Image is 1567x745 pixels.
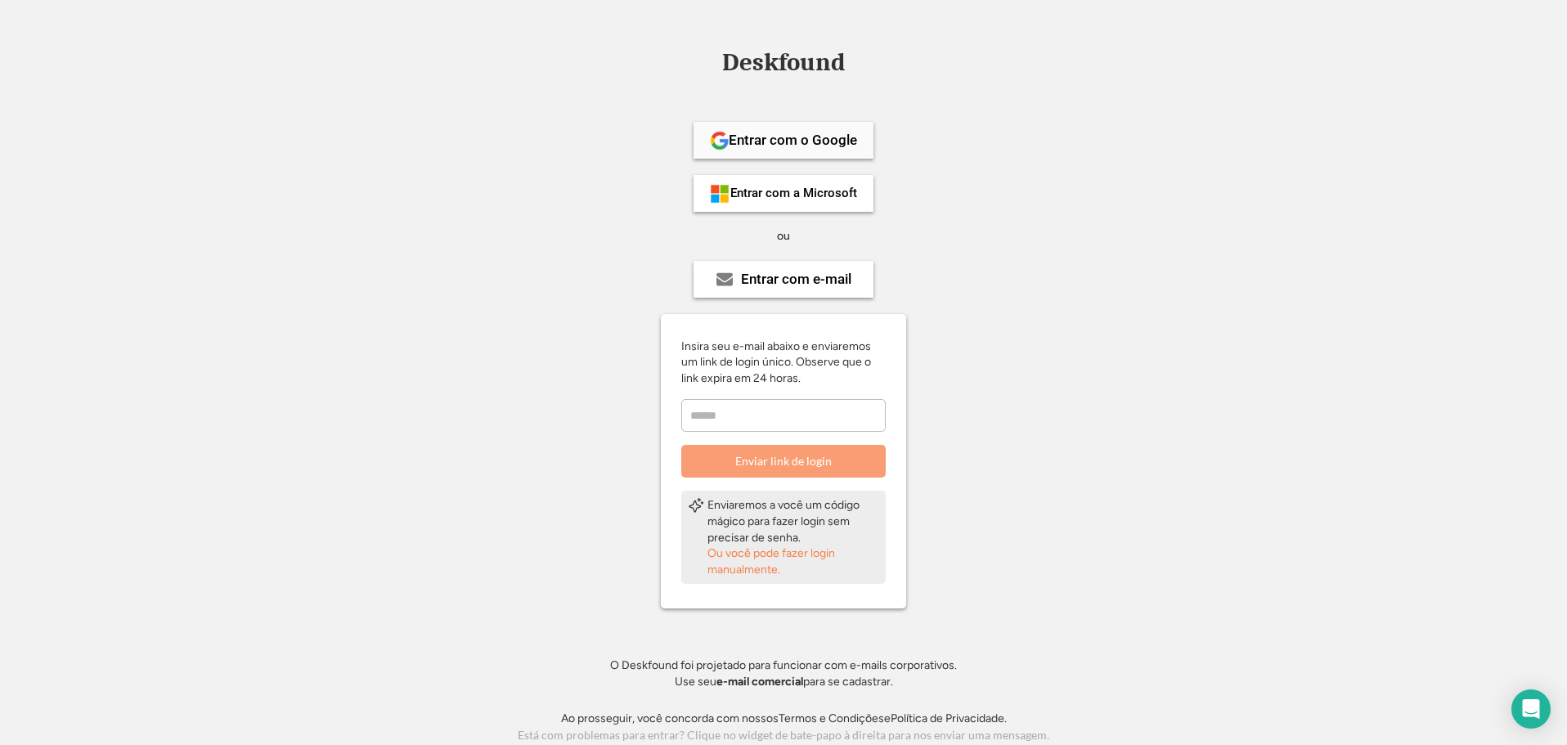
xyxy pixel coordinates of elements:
[681,445,886,478] button: Enviar link de login
[716,675,803,689] font: e-mail comercial
[722,47,846,77] font: Deskfound
[518,728,1049,742] font: Está com problemas para entrar? Clique no widget de bate-papo à direita para nos enviar uma mensa...
[707,546,837,577] font: Ou você pode fazer login manualmente.
[1511,689,1551,729] div: Abra o Intercom Messenger
[561,711,779,725] font: Ao prosseguir, você concorda com nossos
[735,454,832,468] font: Enviar link de login
[741,271,851,287] font: Entrar com e-mail
[681,339,873,385] font: Insira seu e-mail abaixo e enviaremos um link de login único. Observe que o link expira em 24 horas.
[710,131,730,150] img: 1024px-Google__G__Logo.svg.png
[707,498,862,544] font: Enviaremos a você um código mágico para fazer login sem precisar de senha.
[610,658,959,689] font: O Deskfound foi projetado para funcionar com e-mails corporativos. Use seu
[891,711,1007,725] a: Política de Privacidade.
[710,184,730,204] img: ms-symbollockup_mssymbol_19.png
[777,229,790,243] font: ou
[729,132,857,148] font: Entrar com o Google
[779,711,884,725] a: Termos e Condições
[803,675,893,689] font: para se cadastrar.
[730,186,857,200] font: Entrar com a Microsoft
[884,711,891,725] font: e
